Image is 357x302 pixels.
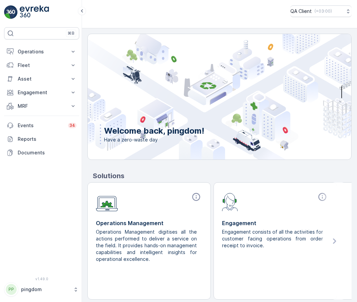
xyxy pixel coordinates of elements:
[290,5,352,17] button: QA Client(+03:00)
[4,277,79,281] span: v 1.49.0
[104,136,204,143] span: Have a zero-waste day
[18,62,66,69] p: Fleet
[4,5,18,19] img: logo
[4,282,79,297] button: PPpingdom
[18,103,66,110] p: MRF
[57,34,351,160] img: city illustration
[4,72,79,86] button: Asset
[18,75,66,82] p: Asset
[21,286,70,293] p: pingdom
[4,45,79,58] button: Operations
[20,5,49,19] img: logo_light-DOdMpM7g.png
[4,86,79,99] button: Engagement
[290,8,312,15] p: QA Client
[18,48,66,55] p: Operations
[96,219,202,227] p: Operations Management
[96,192,118,212] img: module-icon
[4,119,79,132] a: Events34
[104,125,204,136] p: Welcome back, pingdom!
[18,149,76,156] p: Documents
[4,146,79,160] a: Documents
[68,31,74,36] p: ⌘B
[222,229,323,249] p: Engagement consists of all the activities for customer facing operations from order receipt to in...
[222,192,238,211] img: module-icon
[4,99,79,113] button: MRF
[69,123,75,128] p: 34
[18,136,76,142] p: Reports
[6,284,17,295] div: PP
[93,171,352,181] p: Solutions
[4,132,79,146] a: Reports
[96,229,197,263] p: Operations Management digitises all the actions performed to deliver a service on the field. It p...
[314,9,332,14] p: ( +03:00 )
[4,58,79,72] button: Fleet
[18,122,64,129] p: Events
[222,219,328,227] p: Engagement
[18,89,66,96] p: Engagement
